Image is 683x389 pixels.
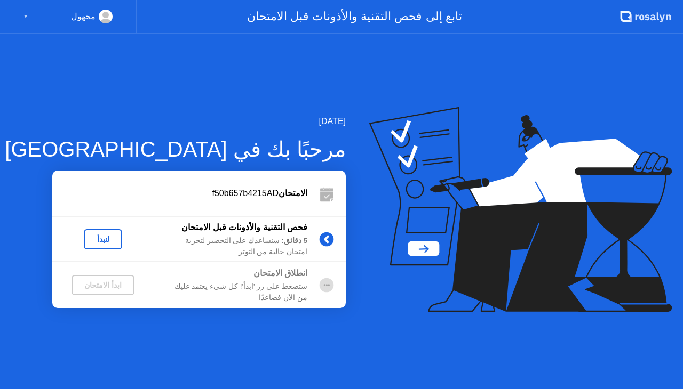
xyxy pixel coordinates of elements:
button: لنبدأ [84,229,122,249]
button: ابدأ الامتحان [72,275,134,295]
div: ابدأ الامتحان [76,281,130,289]
b: 5 دقائق [284,237,307,245]
b: فحص التقنية والأذونات قبل الامتحان [181,223,307,232]
div: ▼ [23,10,28,23]
div: مرحبًا بك في [GEOGRAPHIC_DATA] [5,133,346,165]
div: لنبدأ [88,235,118,244]
b: الامتحان [279,189,307,198]
div: مجهول [71,10,96,23]
b: انطلاق الامتحان [253,269,307,278]
div: ستضغط على زر 'ابدأ'! كل شيء يعتمد عليك من الآن فصاعدًا [154,281,307,303]
div: : سنساعدك على التحضير لتجربة امتحان خالية من التوتر [154,236,307,257]
div: [DATE] [5,115,346,128]
div: f50b657b4215AD [52,187,307,200]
